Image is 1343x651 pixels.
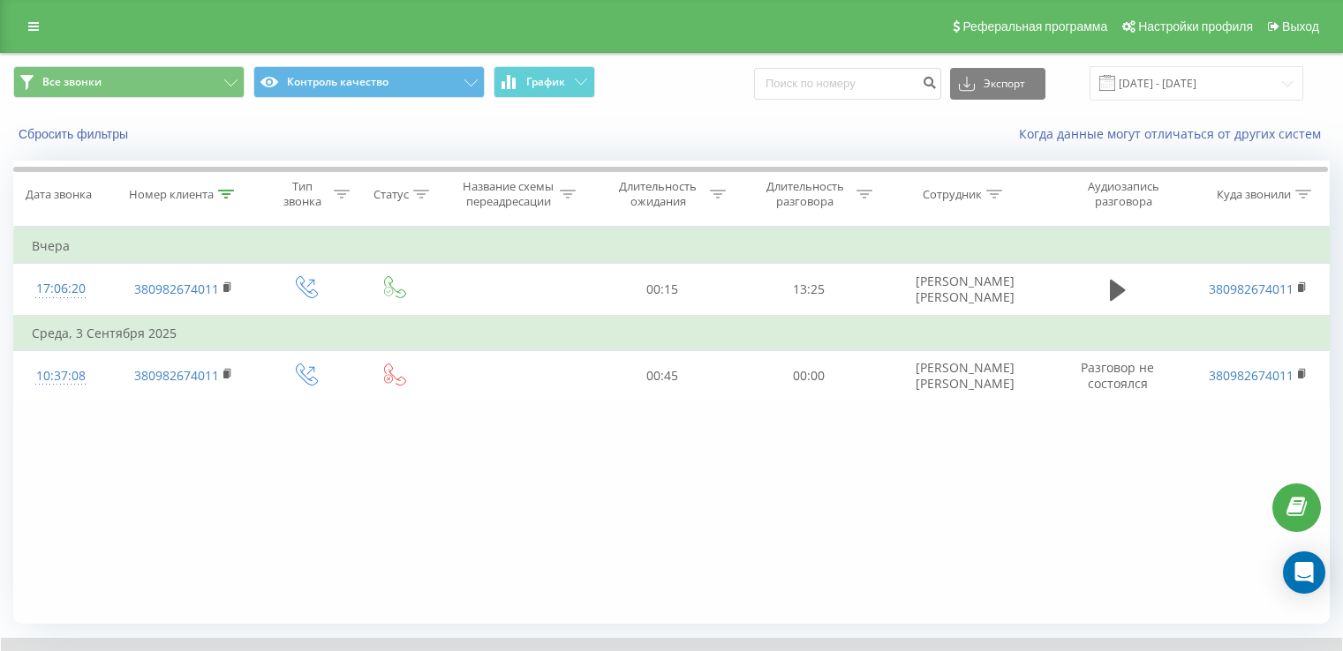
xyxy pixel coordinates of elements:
[14,316,1330,351] td: Среда, 3 Сентября 2025
[373,187,409,202] div: Статус
[1209,281,1294,297] a: 380982674011
[962,19,1107,34] span: Реферальная программа
[253,66,485,98] button: Контроль качество
[883,264,1047,316] td: [PERSON_NAME] [PERSON_NAME]
[923,187,982,202] div: Сотрудник
[589,264,736,316] td: 00:15
[883,350,1047,401] td: [PERSON_NAME] [PERSON_NAME]
[736,264,882,316] td: 13:25
[14,228,1330,264] td: Вчера
[1282,19,1319,34] span: Выход
[32,359,90,393] div: 10:37:08
[736,350,882,401] td: 00:00
[1019,125,1330,142] a: Когда данные могут отличаться от других систем
[42,75,102,89] span: Все звонки
[758,179,852,209] div: Длительность разговора
[129,187,214,202] div: Номер клиента
[134,367,219,384] a: 380982674011
[32,272,90,306] div: 17:06:20
[1081,359,1154,392] span: Разговор не состоялся
[611,179,705,209] div: Длительность ожидания
[754,68,941,100] input: Поиск по номеру
[134,281,219,297] a: 380982674011
[13,126,137,142] button: Сбросить фильтры
[13,66,245,98] button: Все звонки
[950,68,1045,100] button: Экспорт
[276,179,329,209] div: Тип звонка
[26,187,92,202] div: Дата звонка
[494,66,595,98] button: График
[1209,367,1294,384] a: 380982674011
[1066,179,1181,209] div: Аудиозапись разговора
[461,179,555,209] div: Название схемы переадресации
[1283,551,1325,594] div: Open Intercom Messenger
[589,350,736,401] td: 00:45
[1138,19,1253,34] span: Настройки профиля
[526,76,565,88] span: График
[1217,187,1291,202] div: Куда звонили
